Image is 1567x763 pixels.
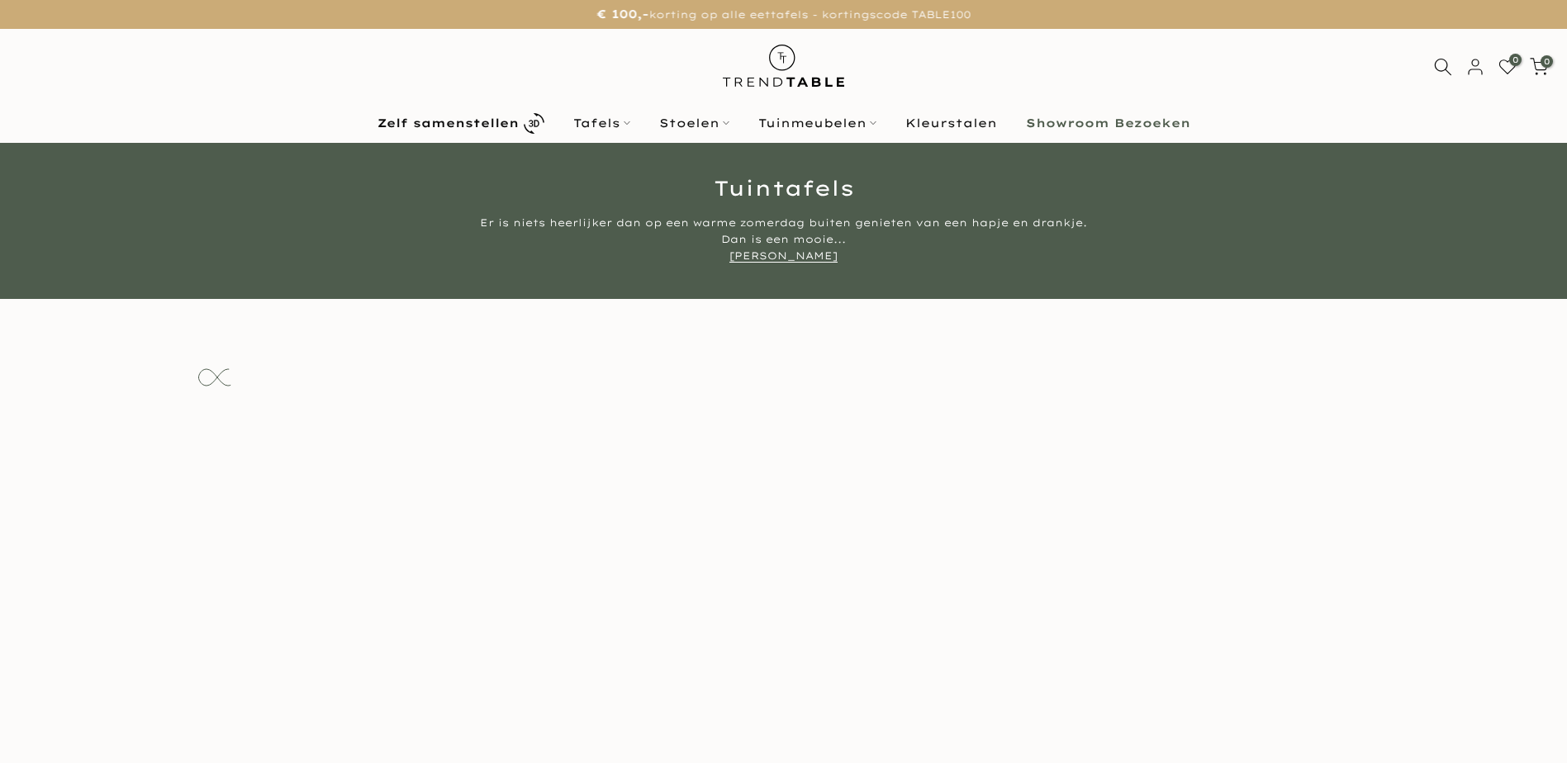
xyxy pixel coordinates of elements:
b: Showroom Bezoeken [1026,117,1190,129]
div: Er is niets heerlijker dan op een warme zomerdag buiten genieten van een hapje en drankje. Dan is... [474,215,1094,264]
a: Tuinmeubelen [743,113,890,133]
h1: Tuintafels [301,178,1267,198]
a: 0 [1498,58,1517,76]
a: Showroom Bezoeken [1011,113,1204,133]
a: [PERSON_NAME] [729,249,838,263]
img: trend-table [711,29,856,102]
a: Kleurstalen [890,113,1011,133]
span: 0 [1509,54,1522,66]
a: Zelf samenstellen [363,109,558,138]
a: Tafels [558,113,644,133]
strong: € 100,- [596,7,648,21]
b: Zelf samenstellen [378,117,519,129]
span: 0 [1541,55,1553,68]
a: 0 [1530,58,1548,76]
a: Stoelen [644,113,743,133]
p: korting op alle eettafels - kortingscode TABLE100 [21,4,1546,25]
